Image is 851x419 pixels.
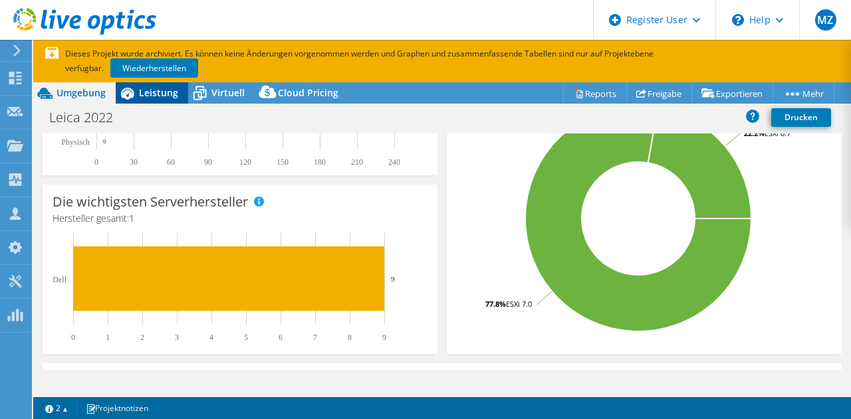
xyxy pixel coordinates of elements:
[175,333,179,342] text: 3
[626,83,692,104] a: Freigabe
[211,86,245,99] span: Virtuell
[167,157,175,167] text: 60
[140,333,144,342] text: 2
[313,333,317,342] text: 7
[732,14,744,26] svg: \n
[691,83,773,104] a: Exportieren
[314,157,326,167] text: 180
[244,333,248,342] text: 5
[94,157,98,167] text: 0
[239,157,251,167] text: 120
[204,157,212,167] text: 90
[771,108,831,127] a: Drucken
[57,86,106,99] span: Umgebung
[71,333,75,342] text: 0
[103,138,106,145] text: 0
[45,46,697,76] p: Dieses Projekt wurde archiviert. Es können keine Änderungen vorgenommen werden und Graphen und zu...
[506,299,532,309] tspan: ESXi 7.0
[348,333,352,342] text: 8
[106,333,110,342] text: 1
[351,157,363,167] text: 210
[277,157,289,167] text: 150
[815,9,836,31] span: MZ
[744,128,765,138] tspan: 22.2%
[388,157,400,167] text: 240
[209,333,213,342] text: 4
[278,86,338,99] span: Cloud Pricing
[76,400,158,416] a: Projektnotizen
[382,333,386,342] text: 9
[43,110,134,125] h1: Leica 2022
[130,157,138,167] text: 30
[563,83,627,104] a: Reports
[61,137,90,147] text: Physisch
[53,275,66,284] text: Dell
[36,400,77,416] a: 2
[279,333,283,342] text: 6
[53,211,427,226] h4: Hersteller gesamt:
[53,195,248,209] h3: Die wichtigsten Serverhersteller
[110,58,198,78] a: Wiederherstellen
[773,83,834,104] a: Mehr
[485,299,506,309] tspan: 77.8%
[765,128,790,138] tspan: ESXi 6.7
[391,275,395,283] text: 9
[139,86,178,99] span: Leistung
[129,212,134,224] span: 1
